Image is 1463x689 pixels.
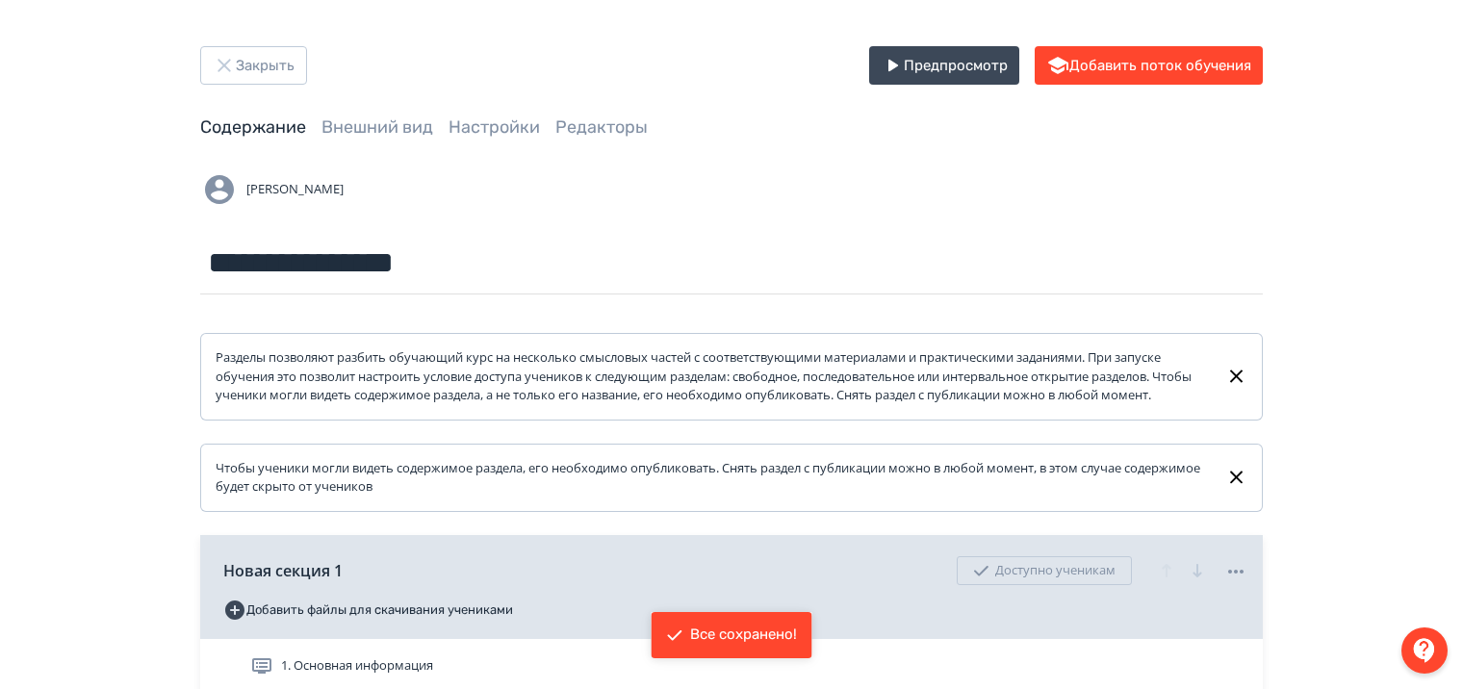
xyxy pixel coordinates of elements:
[555,116,648,138] a: Редакторы
[281,656,433,676] span: 1. Основная информация
[200,46,307,85] button: Закрыть
[1035,46,1263,85] button: Добавить поток обучения
[869,46,1019,85] button: Предпросмотр
[216,348,1210,405] div: Разделы позволяют разбить обучающий курс на несколько смысловых частей с соответствующими материа...
[223,559,343,582] span: Новая секция 1
[223,595,513,625] button: Добавить файлы для скачивания учениками
[200,116,306,138] a: Содержание
[216,459,1210,497] div: Чтобы ученики могли видеть содержимое раздела, его необходимо опубликовать. Снять раздел с публик...
[957,556,1132,585] div: Доступно ученикам
[246,180,344,199] span: [PERSON_NAME]
[449,116,540,138] a: Настройки
[690,625,797,645] div: Все сохранено!
[321,116,433,138] a: Внешний вид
